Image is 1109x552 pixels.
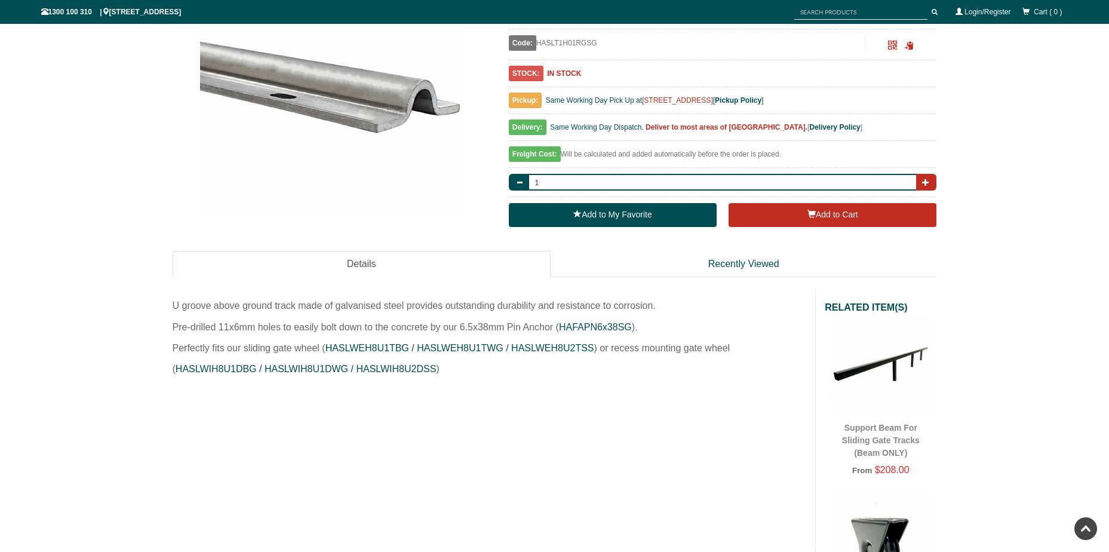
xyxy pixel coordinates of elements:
div: Will be calculated and added automatically before the order is placed. [509,147,937,168]
div: Pre-drilled 11x6mm holes to easily bolt down to the concrete by our 6.5x38mm Pin Anchor ( ). [173,317,807,338]
a: Add to My Favorite [509,203,717,227]
b: Deliver to most areas of [GEOGRAPHIC_DATA]. [646,123,807,131]
span: Click to copy the URL [905,41,914,50]
a: [STREET_ADDRESS] [642,96,713,105]
b: IN STOCK [547,69,581,78]
iframe: LiveChat chat widget [870,232,1109,510]
span: Delivery: [509,119,546,135]
div: Perfectly fits our sliding gate wheel ( ) or recess mounting gate wheel ( ) [173,338,807,379]
span: STOCK: [509,66,543,81]
a: Click to enlarge and scan to share. [888,42,897,51]
div: HASLT1H01RGSG [509,35,865,51]
h2: RELATED ITEM(S) [825,301,936,314]
span: Cart ( 0 ) [1034,8,1062,16]
a: Recently Viewed [551,251,937,278]
span: Code: [509,35,536,51]
a: HASLWIH8U1DBG / HASLWIH8U1DWG / HASLWIH8U2DSS [176,364,437,374]
span: Same Working Day Pick Up at [ ] [546,96,764,105]
a: Support Beam For Sliding Gate Tracks (Beam ONLY) [842,423,920,458]
a: Login/Register [964,8,1010,16]
div: U groove above ground track made of galvanised steel provides outstanding durability and resistan... [173,295,807,316]
span: Same Working Day Dispatch. [550,123,644,131]
a: HAFAPN6x38SG [559,322,632,332]
a: Delivery Policy [809,123,860,131]
a: Pickup Policy [715,96,761,105]
span: Pickup: [509,93,542,108]
span: 1300 100 310 | [STREET_ADDRESS] [41,8,182,16]
div: [ ] [509,120,937,141]
input: SEARCH PRODUCTS [794,5,927,20]
button: Add to Cart [729,203,936,227]
span: From [852,466,872,475]
img: Support Beam For Sliding Gate Tracks (Beam ONLY) - Gate Warehouse [831,315,930,415]
a: Details [173,251,551,278]
span: Freight Cost: [509,146,561,162]
a: HASLWEH8U1TBG / HASLWEH8U1TWG / HASLWEH8U2TSS [325,343,594,353]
